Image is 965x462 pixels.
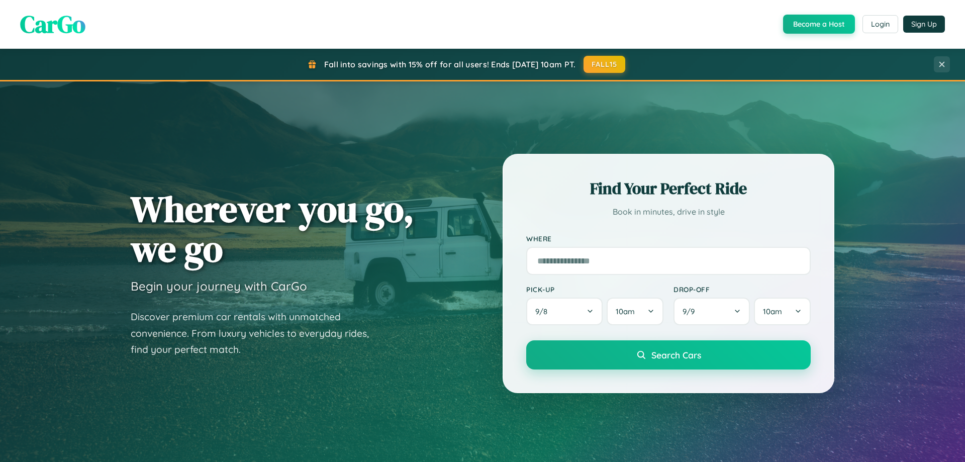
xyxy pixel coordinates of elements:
[526,340,811,369] button: Search Cars
[673,298,750,325] button: 9/9
[903,16,945,33] button: Sign Up
[131,279,307,294] h3: Begin your journey with CarGo
[526,234,811,243] label: Where
[683,307,700,316] span: 9 / 9
[616,307,635,316] span: 10am
[763,307,782,316] span: 10am
[324,59,576,69] span: Fall into savings with 15% off for all users! Ends [DATE] 10am PT.
[783,15,855,34] button: Become a Host
[651,349,701,360] span: Search Cars
[754,298,811,325] button: 10am
[584,56,626,73] button: FALL15
[526,298,603,325] button: 9/8
[607,298,663,325] button: 10am
[131,309,382,358] p: Discover premium car rentals with unmatched convenience. From luxury vehicles to everyday rides, ...
[526,177,811,200] h2: Find Your Perfect Ride
[526,205,811,219] p: Book in minutes, drive in style
[526,285,663,294] label: Pick-up
[535,307,552,316] span: 9 / 8
[862,15,898,33] button: Login
[131,189,414,268] h1: Wherever you go, we go
[673,285,811,294] label: Drop-off
[20,8,85,41] span: CarGo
